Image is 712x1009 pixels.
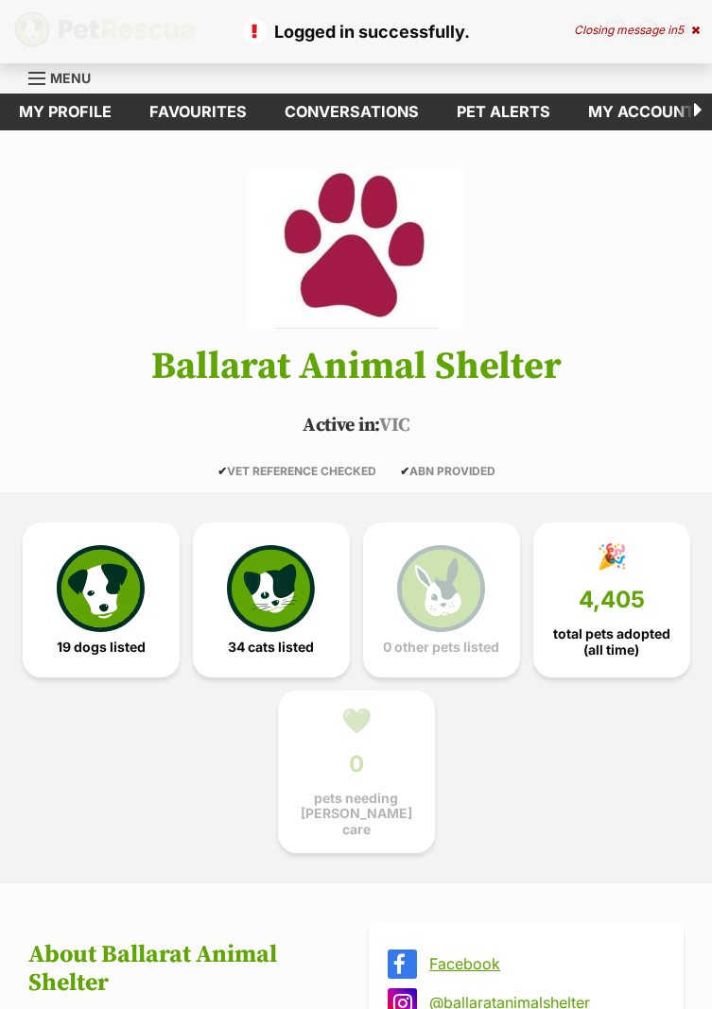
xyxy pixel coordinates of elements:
a: 🎉 4,405 total pets adopted (all time) [533,522,690,677]
span: pets needing [PERSON_NAME] care [294,791,419,836]
img: bunny-icon-b786713a4a21a2fe6d13e954f4cb29d131f1b31f8a74b52ca2c6d2999bc34bbe.svg [397,545,484,632]
img: cat-icon-068c71abf8fe30c970a85cd354bc8e23425d12f6e8612795f06af48be43a487a.svg [227,545,314,632]
span: 0 other pets listed [383,640,499,655]
span: total pets adopted (all time) [549,626,674,657]
a: Menu [28,60,104,94]
h2: About Ballarat Animal Shelter [28,941,343,998]
icon: ✔ [400,464,409,478]
span: Active in: [303,414,379,437]
span: 4,405 [579,587,645,613]
img: petrescue-icon-eee76f85a60ef55c4a1927667547b313a7c0e82042636edf73dce9c88f694885.svg [57,545,144,632]
a: 34 cats listed [193,522,350,677]
a: Pet alerts [438,94,569,130]
span: Menu [50,70,91,86]
a: 💚 0 pets needing [PERSON_NAME] care [278,691,435,853]
span: VET REFERENCE CHECKED [217,464,376,478]
span: ABN PROVIDED [400,464,495,478]
icon: ✔ [217,464,227,478]
a: Favourites [130,94,266,130]
span: 19 dogs listed [57,640,146,655]
div: 💚 [341,707,372,735]
span: 0 [349,751,364,778]
a: Facebook [429,955,657,972]
img: Ballarat Animal Shelter [248,168,463,329]
div: 🎉 [597,542,627,571]
a: 0 other pets listed [363,522,520,677]
a: 19 dogs listed [23,522,180,677]
a: conversations [266,94,438,130]
span: 34 cats listed [228,640,314,655]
